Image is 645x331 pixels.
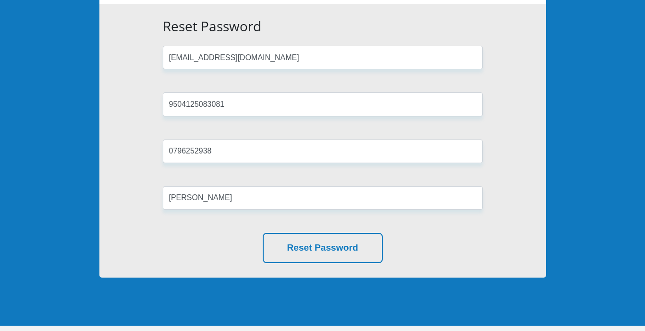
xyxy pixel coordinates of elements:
input: ID Number [163,92,483,116]
input: Cellphone Number [163,140,483,163]
input: Email [163,46,483,69]
h3: Reset Password [163,18,483,35]
button: Reset Password [263,233,383,263]
input: Surname [163,186,483,210]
